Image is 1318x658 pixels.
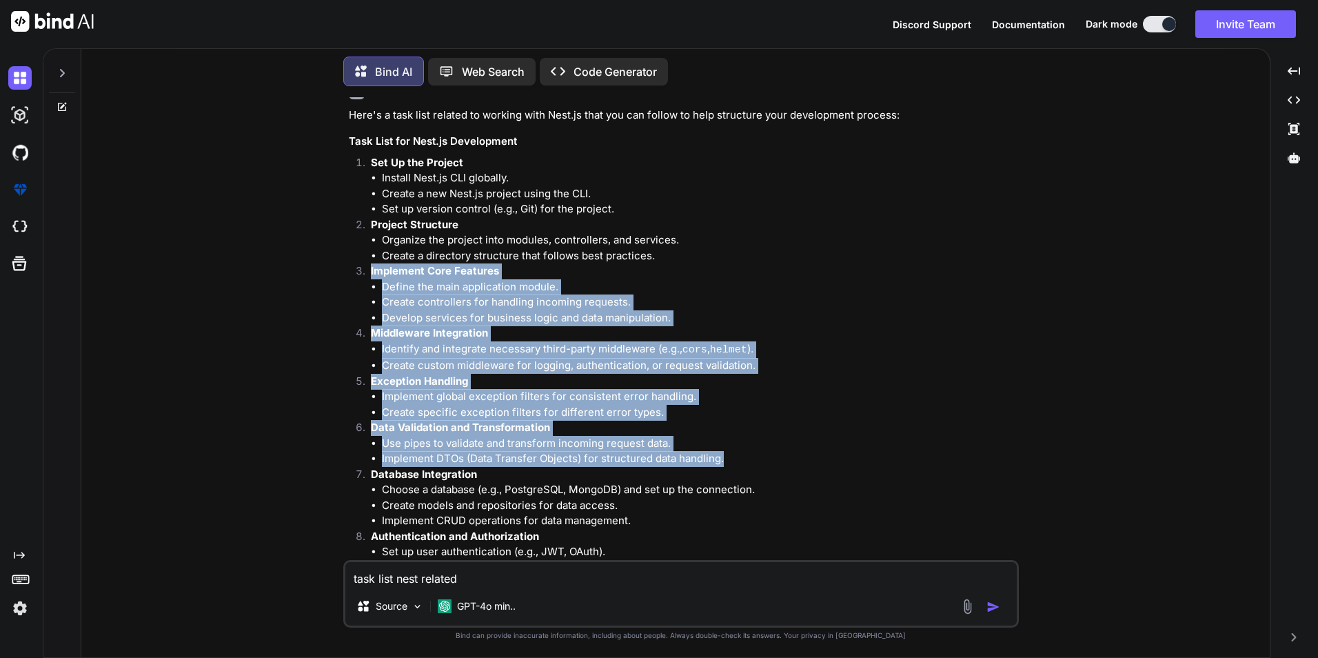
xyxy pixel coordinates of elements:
[343,630,1019,641] p: Bind can provide inaccurate information, including about people. Always double-check its answers....
[992,19,1065,30] span: Documentation
[412,601,423,612] img: Pick Models
[1195,10,1296,38] button: Invite Team
[682,344,707,356] code: cors
[11,11,94,32] img: Bind AI
[349,134,1016,150] h3: Task List for Nest.js Development
[8,141,32,164] img: githubDark
[438,599,452,613] img: GPT-4o mini
[457,599,516,613] p: GPT-4o min..
[349,108,1016,123] p: Here's a task list related to working with Nest.js that you can follow to help structure your dev...
[574,63,657,80] p: Code Generator
[382,170,1016,186] li: Install Nest.js CLI globally.
[893,19,971,30] span: Discord Support
[382,310,1016,326] li: Develop services for business logic and data manipulation.
[382,358,1016,374] li: Create custom middleware for logging, authentication, or request validation.
[382,248,1016,264] li: Create a directory structure that follows best practices.
[371,264,499,277] strong: Implement Core Features
[371,156,463,169] strong: Set Up the Project
[893,17,971,32] button: Discord Support
[382,498,1016,514] li: Create models and repositories for data access.
[382,451,1016,467] li: Implement DTOs (Data Transfer Objects) for structured data handling.
[382,232,1016,248] li: Organize the project into modules, controllers, and services.
[8,103,32,127] img: darkAi-studio
[8,597,32,620] img: settings
[8,215,32,239] img: cloudideIcon
[382,279,1016,295] li: Define the main application module.
[382,436,1016,452] li: Use pipes to validate and transform incoming request data.
[986,600,1000,614] img: icon
[371,218,458,231] strong: Project Structure
[371,375,468,388] strong: Exception Handling
[371,326,488,339] strong: Middleware Integration
[382,544,1016,560] li: Set up user authentication (e.g., JWT, OAuth).
[371,421,550,434] strong: Data Validation and Transformation
[382,513,1016,529] li: Implement CRUD operations for data management.
[992,17,1065,32] button: Documentation
[376,599,407,613] p: Source
[8,66,32,90] img: darkChat
[462,63,525,80] p: Web Search
[382,389,1016,405] li: Implement global exception filters for consistent error handling.
[8,178,32,201] img: premium
[710,344,747,356] code: helmet
[371,530,539,543] strong: Authentication and Authorization
[371,468,477,481] strong: Database Integration
[1086,17,1137,31] span: Dark mode
[375,63,412,80] p: Bind AI
[382,295,1016,310] li: Create controllers for handling incoming requests.
[382,482,1016,498] li: Choose a database (e.g., PostgreSQL, MongoDB) and set up the connection.
[382,186,1016,202] li: Create a new Nest.js project using the CLI.
[382,341,1016,359] li: Identify and integrate necessary third-party middleware (e.g., , ).
[382,405,1016,421] li: Create specific exception filters for different error types.
[382,201,1016,217] li: Set up version control (e.g., Git) for the project.
[960,599,975,615] img: attachment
